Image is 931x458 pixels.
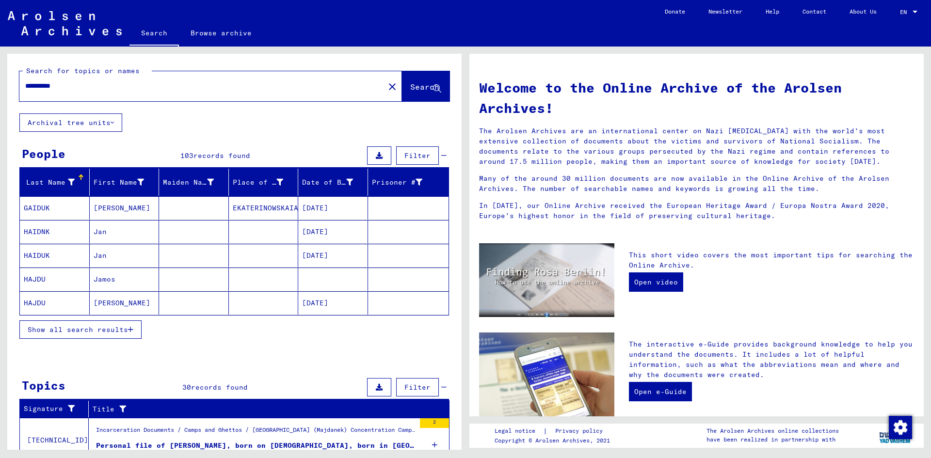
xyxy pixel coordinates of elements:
[410,82,439,92] span: Search
[20,220,90,243] mat-cell: HAIDNK
[193,151,250,160] span: records found
[298,244,368,267] mat-cell: [DATE]
[20,196,90,220] mat-cell: GAIDUK
[28,325,128,334] span: Show all search results
[495,426,614,436] div: |
[8,11,122,35] img: Arolsen_neg.svg
[383,77,402,96] button: Clear
[629,339,914,380] p: The interactive e-Guide provides background knowledge to help you understand the documents. It in...
[233,174,298,190] div: Place of Birth
[298,169,368,196] mat-header-cell: Date of Birth
[163,177,214,188] div: Maiden Name
[479,126,914,167] p: The Arolsen Archives are an international center on Nazi [MEDICAL_DATA] with the world’s most ext...
[479,174,914,194] p: Many of the around 30 million documents are now available in the Online Archive of the Arolsen Ar...
[24,401,88,417] div: Signature
[90,220,160,243] mat-cell: Jan
[24,174,89,190] div: Last Name
[396,146,439,165] button: Filter
[372,174,437,190] div: Prisoner #
[229,169,299,196] mat-header-cell: Place of Birth
[900,9,911,16] span: EN
[396,378,439,396] button: Filter
[90,196,160,220] mat-cell: [PERSON_NAME]
[368,169,449,196] mat-header-cell: Prisoner #
[90,268,160,291] mat-cell: Jamos
[180,151,193,160] span: 103
[90,244,160,267] mat-cell: Jan
[402,71,449,101] button: Search
[420,418,449,428] div: 2
[479,243,614,317] img: video.jpg
[629,250,914,270] p: This short video covers the most important tips for searching the Online Archive.
[20,169,90,196] mat-header-cell: Last Name
[19,320,142,339] button: Show all search results
[24,177,75,188] div: Last Name
[404,151,431,160] span: Filter
[547,426,614,436] a: Privacy policy
[90,291,160,315] mat-cell: [PERSON_NAME]
[24,404,76,414] div: Signature
[94,174,159,190] div: First Name
[495,436,614,445] p: Copyright © Arolsen Archives, 2021
[495,426,543,436] a: Legal notice
[298,196,368,220] mat-cell: [DATE]
[479,201,914,221] p: In [DATE], our Online Archive received the European Heritage Award / Europa Nostra Award 2020, Eu...
[302,174,368,190] div: Date of Birth
[179,21,263,45] a: Browse archive
[706,435,839,444] p: have been realized in partnership with
[302,177,353,188] div: Date of Birth
[629,382,692,401] a: Open e-Guide
[94,177,144,188] div: First Name
[706,426,839,435] p: The Arolsen Archives online collections
[182,383,191,392] span: 30
[479,78,914,118] h1: Welcome to the Online Archive of the Arolsen Archives!
[26,66,140,75] mat-label: Search for topics or names
[96,441,415,451] div: Personal file of [PERSON_NAME], born on [DEMOGRAPHIC_DATA], born in [GEOGRAPHIC_DATA]
[372,177,423,188] div: Prisoner #
[298,291,368,315] mat-cell: [DATE]
[90,169,160,196] mat-header-cell: First Name
[22,145,65,162] div: People
[229,196,299,220] mat-cell: EKATERINOWSKAIA
[163,174,228,190] div: Maiden Name
[19,113,122,132] button: Archival tree units
[629,272,683,292] a: Open video
[386,81,398,93] mat-icon: close
[22,377,65,394] div: Topics
[298,220,368,243] mat-cell: [DATE]
[404,383,431,392] span: Filter
[129,21,179,47] a: Search
[93,404,425,414] div: Title
[20,244,90,267] mat-cell: HAIDUK
[479,332,614,423] img: eguide.jpg
[877,423,914,447] img: yv_logo.png
[96,426,415,439] div: Incarceration Documents / Camps and Ghettos / [GEOGRAPHIC_DATA] (Majdanek) Concentration Camp / I...
[889,416,912,439] img: Change consent
[20,291,90,315] mat-cell: HAJDU
[93,401,437,417] div: Title
[159,169,229,196] mat-header-cell: Maiden Name
[233,177,284,188] div: Place of Birth
[191,383,248,392] span: records found
[20,268,90,291] mat-cell: HAJDU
